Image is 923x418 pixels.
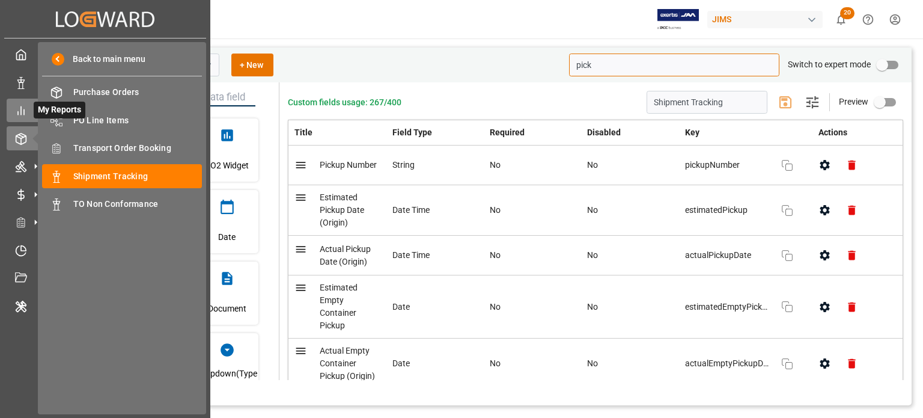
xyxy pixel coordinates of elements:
button: show 20 new notifications [827,6,854,33]
span: Actual Empty Container Pickup (Origin) [320,346,375,381]
span: Shipment Tracking [73,170,203,183]
span: actualPickupDate [685,249,769,262]
a: Data Management [7,70,204,94]
tr: Actual Pickup Date (Origin)Date TimeNoNoactualPickupDate [288,236,903,275]
div: JIMS [707,11,823,28]
span: Date [218,221,236,253]
a: TO Non Conformance [42,192,202,216]
span: Actual Pickup Date (Origin) [320,244,371,266]
span: 20 [840,7,854,19]
tr: Actual Empty Container Pickup (Origin)DateNoNoactualEmptyPickupDepot [288,339,903,389]
span: Document [208,292,246,325]
span: estimatedEmptyPickupDepot [685,301,769,313]
td: No [581,339,679,389]
span: Transport Order Booking [73,142,203,155]
td: No [581,185,679,236]
span: PO Line Items [73,114,203,127]
span: Dropdown(Type for options) [195,364,258,396]
input: Search for key/title [569,54,779,76]
div: String [392,159,478,171]
img: Exertis%20JAM%20-%20Email%20Logo.jpg_1722504956.jpg [657,9,699,30]
th: Actions [805,120,903,146]
span: estimatedPickup [685,204,769,217]
td: No [484,236,582,275]
a: My ReportsMy Reports [7,99,204,122]
th: Required [484,120,582,146]
span: Estimated Pickup Date (Origin) [320,192,364,227]
span: Back to main menu [64,53,145,66]
span: Preview [839,97,868,106]
td: No [484,275,582,339]
span: CO2 Widget [205,149,249,182]
a: PO Line Items [42,108,202,132]
span: Switch to expert mode [788,60,871,69]
td: No [484,146,582,185]
th: Disabled [581,120,679,146]
td: No [581,146,679,185]
span: Pickup Number [320,160,377,170]
span: Purchase Orders [73,86,203,99]
input: Enter schema title [647,91,767,114]
tr: Estimated Empty Container PickupDateNoNoestimatedEmptyPickupDepot [288,275,903,339]
span: actualEmptyPickupDepot [685,357,769,370]
span: Custom fields usage: 267/400 [288,96,401,109]
span: TO Non Conformance [73,198,203,211]
tr: Pickup NumberStringNoNopickupNumber [288,146,903,185]
div: Date Time [392,249,478,262]
a: Transport Order Booking [42,137,202,160]
th: Field Type [386,120,484,146]
div: Date [392,301,478,313]
button: Help Center [854,6,882,33]
button: + New [231,54,273,76]
span: Estimated Empty Container Pickup [320,283,358,330]
a: Timeslot Management V2 [7,238,204,262]
td: No [581,236,679,275]
a: My Cockpit [7,43,204,66]
td: No [484,185,582,236]
tr: Estimated Pickup Date (Origin)Date TimeNoNoestimatedPickup [288,185,903,236]
a: Shipment Tracking [42,164,202,188]
td: No [581,275,679,339]
a: Internal Tool [7,294,204,318]
div: Date Time [392,204,478,217]
a: Document Management [7,266,204,290]
div: Date [392,357,478,370]
span: My Reports [34,102,85,118]
button: JIMS [707,8,827,31]
span: pickupNumber [685,159,769,171]
th: Title [288,120,386,146]
a: Purchase Orders [42,81,202,104]
td: No [484,339,582,389]
th: Key [679,120,805,145]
